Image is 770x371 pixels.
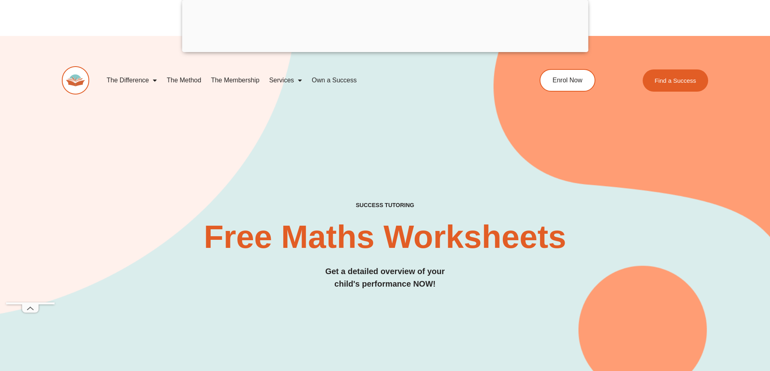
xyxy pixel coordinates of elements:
a: The Difference [102,71,162,90]
h3: Get a detailed overview of your child's performance NOW! [62,265,709,290]
a: Own a Success [307,71,361,90]
span: Enrol Now [553,77,582,84]
a: Enrol Now [540,69,595,92]
a: The Method [162,71,206,90]
a: The Membership [206,71,264,90]
h4: SUCCESS TUTORING​ [62,202,709,209]
a: Find a Success [643,69,709,92]
iframe: Chat Widget [635,280,770,371]
span: Find a Success [655,78,696,84]
nav: Menu [102,71,503,90]
iframe: Advertisement [6,60,55,302]
a: Services [264,71,307,90]
h2: Free Maths Worksheets​ [62,221,709,253]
